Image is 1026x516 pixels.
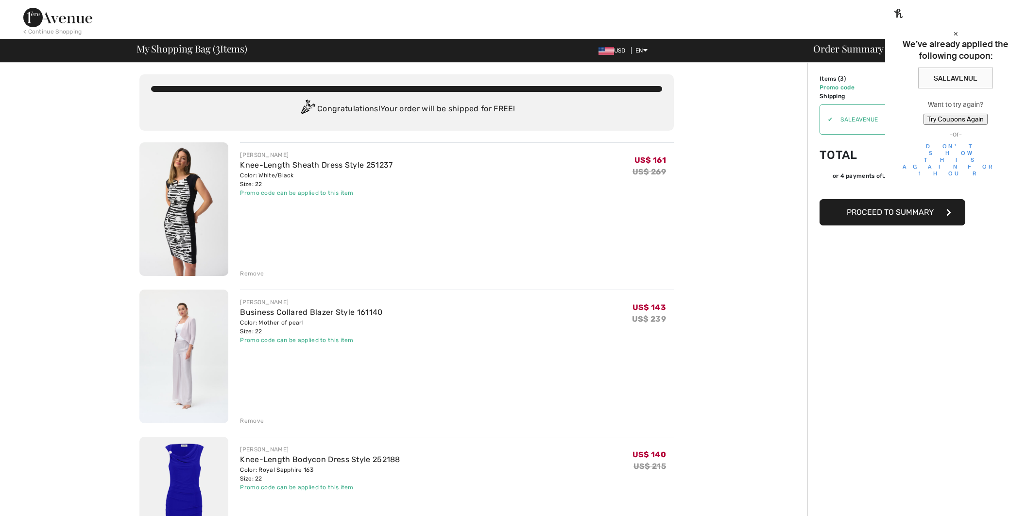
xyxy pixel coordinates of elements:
img: Sezzle [923,172,958,180]
img: My Info [941,14,950,25]
td: US$ -133.20 [872,83,965,92]
img: Congratulation2.svg [298,100,317,119]
span: My Shopping Bag ( Items) [137,44,247,53]
div: Promo code can be applied to this item [240,483,400,492]
img: My Bag [990,14,998,25]
input: Promo code [833,105,933,134]
img: Business Collared Blazer Style 161140 [139,290,228,423]
img: search the website [893,14,901,25]
span: Remove [933,115,957,124]
div: [PERSON_NAME] [240,298,382,307]
img: 1ère Avenue [23,8,92,27]
div: ✔ [820,115,833,124]
span: Proceed to Summary [847,207,934,217]
td: Items ( ) [820,74,872,83]
div: or 4 payments ofUS$ 77.70withSezzle Click to learn more about Sezzle [820,172,965,184]
div: Remove [240,269,264,278]
div: [PERSON_NAME] [240,445,400,454]
div: Color: White/Black Size: 22 [240,171,393,189]
s: US$ 239 [632,314,666,324]
td: Free [872,92,965,101]
div: Order Summary [802,44,1020,53]
img: US Dollar [598,47,614,55]
a: 3 [970,14,1018,25]
span: 3 [840,75,844,82]
div: Congratulations! Your order will be shipped for FREE! [151,100,662,119]
span: USD [598,47,630,54]
div: Color: Royal Sapphire 163 Size: 22 [240,465,400,483]
span: EN [635,47,648,54]
div: < Continue Shopping [23,27,82,36]
s: US$ 269 [633,167,666,176]
span: US$ 161 [634,155,666,165]
td: Promo code [820,83,872,92]
span: US$ 140 [633,450,666,459]
td: US$ 444.00 [872,74,965,83]
span: US$ 143 [633,303,666,312]
td: US$ 310.80 [872,138,965,172]
td: Total [820,138,872,172]
a: Sign In [941,15,950,24]
span: 3 [216,41,220,54]
a: Knee-Length Bodycon Dress Style 252188 [240,455,400,464]
iframe: PayPal-paypal [820,184,965,196]
div: [PERSON_NAME] [240,151,393,159]
span: 3 [1003,15,1007,24]
s: US$ 215 [633,462,666,471]
a: Business Collared Blazer Style 161140 [240,308,382,317]
div: Color: Mother of pearl Size: 22 [240,318,382,336]
span: US$ 77.70 [882,172,909,179]
td: Shipping [820,92,872,101]
button: Proceed to Summary [820,199,965,225]
div: or 4 payments of with [833,172,965,180]
div: [PERSON_NAME] [922,28,969,38]
div: Promo code can be applied to this item [240,189,393,197]
img: Knee-Length Sheath Dress Style 251237 [139,142,228,276]
div: Remove [240,416,264,425]
div: Promo code can be applied to this item [240,336,382,344]
a: Knee-Length Sheath Dress Style 251237 [240,160,393,170]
